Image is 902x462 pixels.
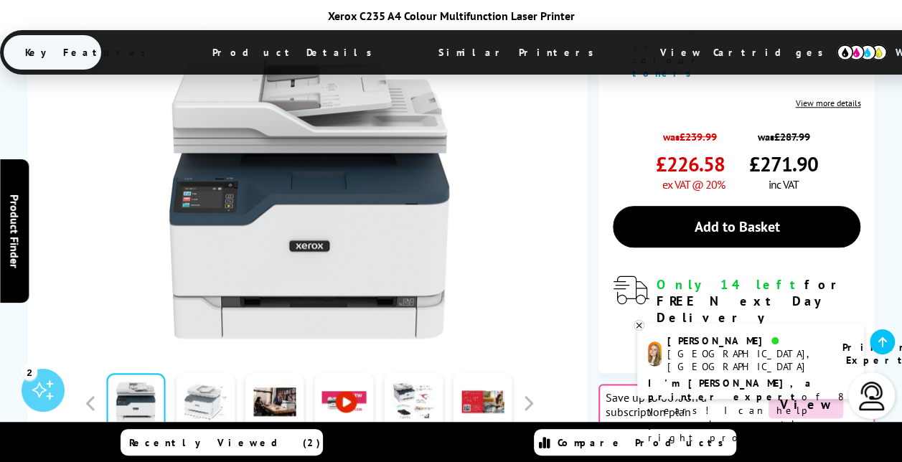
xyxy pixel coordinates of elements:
[680,130,717,143] strike: £239.99
[648,377,815,403] b: I'm [PERSON_NAME], a printer expert
[7,194,22,268] span: Product Finder
[656,123,725,143] span: was
[648,377,853,445] p: of 8 years! I can help you choose the right product
[558,436,731,449] span: Compare Products
[613,276,860,359] div: modal_delivery
[656,276,860,326] div: for FREE Next Day Delivery
[749,123,818,143] span: was
[605,390,765,419] span: Save up to 60% on a subscription plan
[774,130,810,143] strike: £287.99
[656,276,804,293] span: Only 14 left
[858,382,886,410] img: user-headset-light.svg
[534,429,736,456] a: Compare Products
[129,436,321,449] span: Recently Viewed (2)
[656,151,725,177] span: £226.58
[837,44,887,60] img: cmyk-icon.svg
[795,98,860,108] a: View more details
[191,35,401,70] span: Product Details
[121,429,323,456] a: Recently Viewed (2)
[22,364,37,379] div: 2
[769,177,799,192] span: inc VAT
[662,177,725,192] span: ex VAT @ 20%
[169,57,450,339] img: Xerox C235
[639,34,858,71] span: View Cartridges
[4,35,175,70] span: Key Features
[648,341,662,367] img: amy-livechat.png
[667,334,825,347] div: [PERSON_NAME]
[667,347,825,373] div: [GEOGRAPHIC_DATA], [GEOGRAPHIC_DATA]
[417,35,623,70] span: Similar Printers
[613,206,860,247] a: Add to Basket
[749,151,818,177] span: £271.90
